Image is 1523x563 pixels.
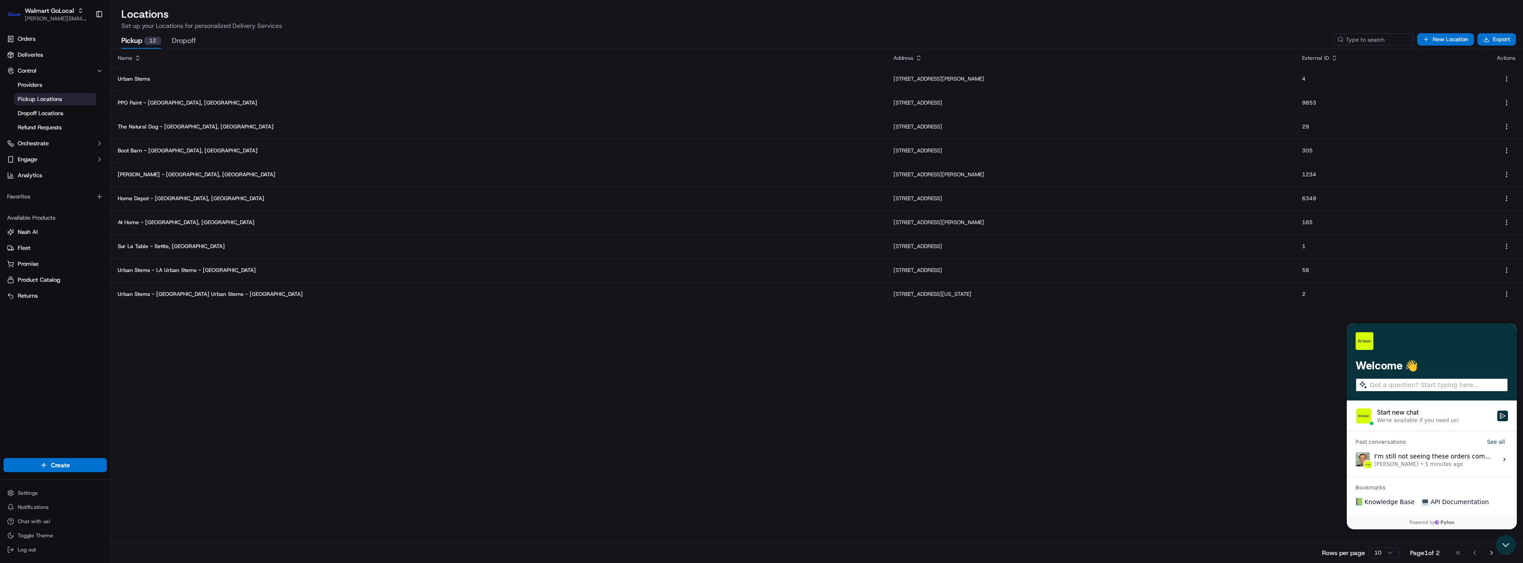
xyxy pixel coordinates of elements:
[51,461,70,470] span: Create
[7,292,103,300] a: Returns
[4,487,107,499] button: Settings
[7,260,103,268] a: Promise
[4,136,107,151] button: Orchestrate
[4,64,107,78] button: Control
[18,260,39,268] span: Promise
[18,489,38,497] span: Settings
[1410,548,1440,557] div: Page 1 of 2
[7,228,103,236] a: Nash AI
[118,291,879,298] p: Urban Stems - [GEOGRAPHIC_DATA] Urban Stems - [GEOGRAPHIC_DATA]
[7,276,103,284] a: Product Catalog
[172,34,196,49] button: Dropoff
[118,99,879,106] p: PPG Paint - [GEOGRAPHIC_DATA], [GEOGRAPHIC_DATA]
[893,171,1288,178] p: [STREET_ADDRESS][PERSON_NAME]
[25,15,88,22] button: [PERSON_NAME][EMAIL_ADDRESS][DOMAIN_NAME]
[1302,291,1483,298] p: 2
[118,147,879,154] p: Boot Barn - [GEOGRAPHIC_DATA], [GEOGRAPHIC_DATA]
[18,532,53,539] span: Toggle Theme
[893,99,1288,106] p: [STREET_ADDRESS]
[18,276,60,284] span: Product Catalog
[4,168,107,182] a: Analytics
[18,81,42,89] span: Providers
[4,289,107,303] button: Returns
[4,458,107,472] button: Create
[4,529,107,542] button: Toggle Theme
[893,195,1288,202] p: [STREET_ADDRESS]
[1477,33,1516,46] button: Export
[4,501,107,513] button: Notifications
[4,273,107,287] button: Product Catalog
[118,219,879,226] p: At Home - [GEOGRAPHIC_DATA], [GEOGRAPHIC_DATA]
[14,79,96,91] a: Providers
[25,6,74,15] button: Walmart GoLocal
[1302,123,1483,130] p: 29
[4,211,107,225] div: Available Products
[18,140,49,148] span: Orchestrate
[121,21,1512,30] p: Set up your Locations for personalized Delivery Services
[1302,243,1483,250] p: 1
[18,546,36,553] span: Log out
[118,123,879,130] p: The Natural Dog - [GEOGRAPHIC_DATA], [GEOGRAPHIC_DATA]
[118,54,879,62] div: Name
[1302,267,1483,274] p: 58
[893,291,1288,298] p: [STREET_ADDRESS][US_STATE]
[1302,219,1483,226] p: 165
[1302,75,1483,82] p: 4
[18,228,38,236] span: Nash AI
[18,244,31,252] span: Fleet
[4,515,107,528] button: Chat with us!
[14,121,96,134] a: Refund Requests
[1302,195,1483,202] p: 6349
[893,54,1288,62] div: Address
[18,155,37,163] span: Engage
[4,190,107,204] div: Favorites
[121,34,161,49] button: Pickup
[18,518,50,525] span: Chat with us!
[118,195,879,202] p: Home Depot - [GEOGRAPHIC_DATA], [GEOGRAPHIC_DATA]
[121,7,1512,21] h2: Locations
[18,51,43,59] span: Deliveries
[18,35,35,43] span: Orders
[18,67,36,75] span: Control
[118,267,879,274] p: Urban Stems - LA Urban Stems - [GEOGRAPHIC_DATA]
[4,48,107,62] a: Deliveries
[893,147,1288,154] p: [STREET_ADDRESS]
[118,171,879,178] p: [PERSON_NAME] - [GEOGRAPHIC_DATA], [GEOGRAPHIC_DATA]
[18,171,42,179] span: Analytics
[144,37,161,45] div: 12
[4,152,107,167] button: Engage
[4,4,92,25] button: Walmart GoLocalWalmart GoLocal[PERSON_NAME][EMAIL_ADDRESS][DOMAIN_NAME]
[1417,33,1474,46] button: New Location
[7,7,21,21] img: Walmart GoLocal
[4,257,107,271] button: Promise
[893,123,1288,130] p: [STREET_ADDRESS]
[1302,54,1483,62] div: External ID
[1495,534,1519,558] iframe: Open customer support
[7,244,103,252] a: Fleet
[18,95,62,103] span: Pickup Locations
[4,241,107,255] button: Fleet
[18,109,63,117] span: Dropoff Locations
[893,267,1288,274] p: [STREET_ADDRESS]
[4,544,107,556] button: Log out
[18,504,49,511] span: Notifications
[18,124,62,132] span: Refund Requests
